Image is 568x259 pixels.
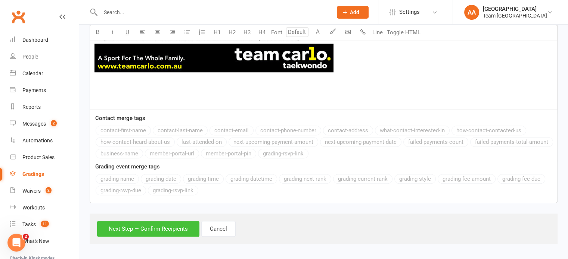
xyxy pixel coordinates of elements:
button: Next Step — Confirm Recipients [97,221,199,237]
div: Reports [22,104,41,110]
div: Messages [22,121,46,127]
div: Waivers [22,188,41,194]
button: Cancel [201,221,236,237]
div: Product Sales [22,154,55,160]
a: What's New [10,233,79,250]
div: What's New [22,238,49,244]
a: Waivers 2 [10,183,79,199]
img: 28ea7531-cce7-4fad-9d07-09bef335ef64.jpg [94,12,333,72]
button: H4 [254,25,269,40]
button: Toggle HTML [385,25,422,40]
a: Payments [10,82,79,99]
span: 2 [51,120,57,126]
span: 2 [23,234,29,240]
a: Dashboard [10,32,79,48]
label: Contact merge tags [95,114,145,123]
button: H1 [209,25,224,40]
span: 11 [41,221,49,227]
a: Automations [10,132,79,149]
div: Dashboard [22,37,48,43]
button: H2 [224,25,239,40]
div: [GEOGRAPHIC_DATA] [483,6,547,12]
a: Clubworx [9,7,28,26]
div: AA [464,5,479,20]
a: Workouts [10,199,79,216]
input: Default [286,27,308,37]
div: Workouts [22,205,45,211]
span: Add [350,9,359,15]
button: Font [269,25,284,40]
div: Tasks [22,221,36,227]
a: Gradings [10,166,79,183]
button: Add [337,6,369,19]
div: Calendar [22,70,43,76]
button: U [120,25,135,40]
a: People [10,48,79,65]
span: 2 [46,187,52,193]
a: Messages 2 [10,116,79,132]
a: Reports [10,99,79,116]
div: Team [GEOGRAPHIC_DATA] [483,12,547,19]
a: Calendar [10,65,79,82]
a: Tasks 11 [10,216,79,233]
div: Gradings [22,171,44,177]
button: Line [370,25,385,40]
a: Product Sales [10,149,79,166]
label: Grading event merge tags [95,162,160,171]
span: U [125,29,129,36]
div: Automations [22,138,53,143]
input: Search... [98,7,327,18]
div: People [22,54,38,60]
div: Payments [22,87,46,93]
button: H3 [239,25,254,40]
iframe: Intercom live chat [7,234,25,252]
button: A [310,25,325,40]
span: Settings [399,4,420,20]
